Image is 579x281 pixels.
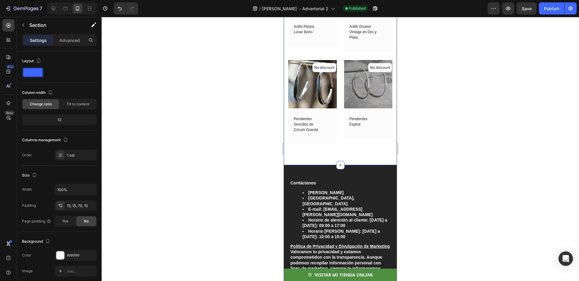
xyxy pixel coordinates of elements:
button: Publish [539,2,564,14]
div: Publish [544,5,559,12]
div: Undo/Redo [114,2,138,14]
div: 450 [6,64,14,69]
div: Columns management [22,136,69,144]
div: Order [22,152,32,158]
div: Column width [22,89,54,97]
div: Layout [22,57,42,65]
span: Change ratio [30,101,52,107]
div: 15, 15, 70, 15 [67,203,95,209]
div: 12 [23,116,96,124]
div: Size [22,171,38,180]
span: Fit to content [67,101,89,107]
div: FFFFFF [67,253,95,258]
div: Open Intercom Messenger [558,251,573,266]
div: 1 col [67,153,95,158]
p: Section [29,21,79,29]
button: Save [517,2,536,14]
div: Padding [22,203,36,208]
div: Page padding [22,219,51,224]
p: Advanced [59,37,80,43]
div: Width [22,187,32,192]
div: Color [22,253,31,258]
p: Settings [30,37,47,43]
span: [PERSON_NAME] - Advertorial 2 [262,5,328,12]
div: Background [22,238,51,246]
input: Auto [55,184,96,195]
div: Beta [5,110,14,115]
span: No [84,219,89,224]
div: Image [22,268,33,274]
span: Yes [62,219,68,224]
span: Save [522,6,532,11]
button: 7 [2,2,45,14]
div: Add... [67,269,95,274]
iframe: Design area [284,17,397,281]
span: / [259,5,261,12]
span: Published [349,6,365,11]
strong: Valoramos tu privacidad y estamos comprometidos con la transparencia. Aunque podemos recopilar in... [7,232,102,276]
p: 7 [40,5,42,12]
